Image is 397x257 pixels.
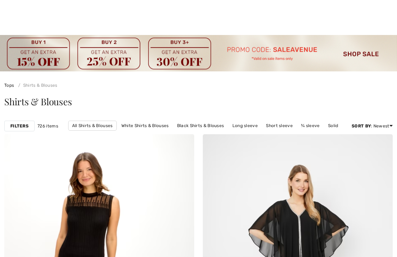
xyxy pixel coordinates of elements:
[15,83,57,88] a: Shirts & Blouses
[68,121,117,131] a: All Shirts & Blouses
[118,121,172,130] a: White Shirts & Blouses
[4,83,14,88] a: Tops
[350,236,390,253] iframe: Opens a widget where you can chat to one of our agents
[37,123,58,129] span: 726 items
[352,123,393,129] div: : Newest
[262,121,296,130] a: Short sleeve
[4,95,72,108] span: Shirts & Blouses
[212,131,277,140] a: [PERSON_NAME] & Blouses
[325,121,342,130] a: Solid
[133,131,211,140] a: [PERSON_NAME] Shirts & Blouses
[10,123,29,129] strong: Filters
[352,124,371,128] strong: Sort By
[174,121,228,130] a: Black Shirts & Blouses
[297,121,323,130] a: ¾ sleeve
[229,121,261,130] a: Long sleeve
